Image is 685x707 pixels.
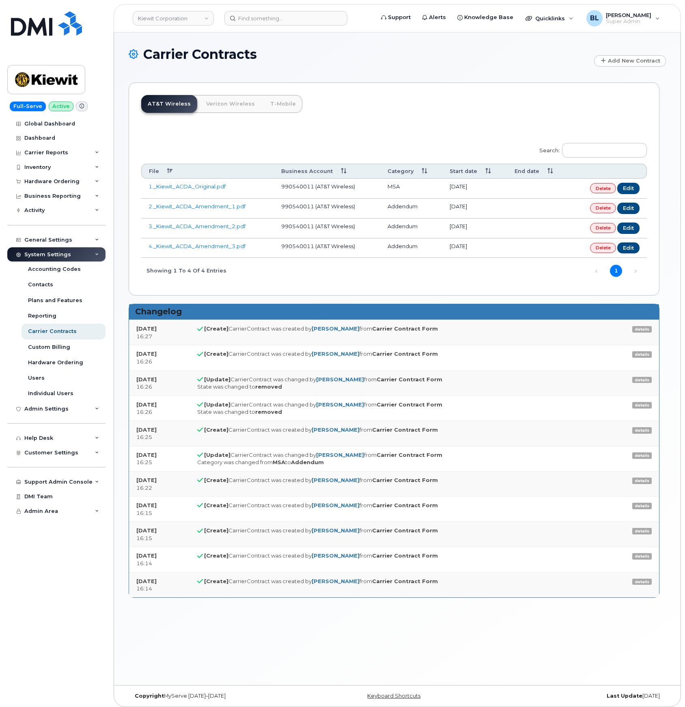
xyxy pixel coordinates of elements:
strong: removed [255,409,282,415]
strong: Carrier Contract Form [377,401,442,408]
strong: Copyright [135,693,164,699]
td: CarrierContract was changed by from [190,396,605,421]
td: CarrierContract was changed by from [190,370,605,396]
a: 1 [610,265,622,277]
td: 990540011 (AT&T Wireless) [274,179,380,199]
a: delete [590,243,616,253]
strong: [Create] [204,325,228,332]
th: Category: activate to sort column ascending [380,164,443,179]
td: Addendum [380,238,443,258]
a: [PERSON_NAME] [312,426,360,433]
span: 16:15 [136,510,152,516]
a: details [632,503,652,509]
strong: [DATE] [136,350,157,357]
a: details [632,528,652,534]
td: CarrierContract was created by from [190,421,605,446]
strong: [DATE] [136,452,157,458]
th: End date: activate to sort column ascending [507,164,569,179]
strong: [Create] [204,350,228,357]
th: Business Account: activate to sort column ascending [274,164,380,179]
a: [PERSON_NAME] [312,502,360,508]
td: Addendum [380,199,443,218]
td: CarrierContract was created by from [190,547,605,572]
strong: [DATE] [136,376,157,383]
strong: [DATE] [136,401,157,408]
strong: removed [255,383,282,390]
strong: [DATE] [136,325,157,332]
strong: Carrier Contract Form [372,477,438,483]
td: [DATE] [442,199,507,218]
td: CarrierContract was created by from [190,345,605,370]
strong: [Create] [204,552,228,559]
a: [PERSON_NAME] [312,325,360,332]
div: Category was changed from to [197,458,597,466]
button: Add New Contract [594,55,666,67]
div: MyServe [DATE]–[DATE] [129,693,308,699]
strong: Last Update [607,693,642,699]
a: details [632,402,652,409]
td: [DATE] [442,179,507,199]
span: 16:27 [136,333,152,339]
strong: [DATE] [136,527,157,534]
span: 16:22 [136,484,152,491]
a: details [632,326,652,333]
a: details [632,553,652,560]
strong: Carrier Contract Form [372,552,438,559]
strong: [Create] [204,578,228,584]
td: CarrierContract was created by from [190,471,605,496]
a: 1._Kiewit_ACDA_Original.pdf [149,183,226,190]
a: details [632,452,652,459]
strong: Carrier Contract Form [372,325,438,332]
span: 16:25 [136,434,152,440]
span: 16:26 [136,358,152,365]
a: [PERSON_NAME] [312,350,360,357]
strong: [Update] [204,376,230,383]
strong: [Create] [204,527,228,534]
td: 990540011 (AT&T Wireless) [274,199,380,218]
a: AT&T Wireless [141,95,197,113]
strong: Carrier Contract Form [372,578,438,584]
div: [DATE] [487,693,666,699]
a: details [632,427,652,434]
button: edit [617,242,640,254]
strong: [DATE] [136,578,157,584]
td: [DATE] [442,238,507,258]
td: 990540011 (AT&T Wireless) [274,238,380,258]
span: 16:15 [136,535,152,541]
a: [PERSON_NAME] [316,401,364,408]
td: CarrierContract was created by from [190,521,605,547]
a: delete [590,203,616,213]
strong: [Create] [204,426,228,433]
strong: [Create] [204,502,228,508]
strong: Carrier Contract Form [372,527,438,534]
button: edit [617,223,640,234]
strong: Carrier Contract Form [372,502,438,508]
label: Search: [534,138,647,160]
strong: Carrier Contract Form [377,376,442,383]
strong: [DATE] [136,502,157,508]
h3: Changelog [135,306,653,317]
a: [PERSON_NAME] [316,376,364,383]
a: 3._Kiewit_ACDA_Amendment_2.pdf [149,223,246,229]
a: delete [590,183,616,193]
td: CarrierContract was created by from [190,496,605,521]
a: details [632,478,652,484]
a: Previous [590,265,603,277]
a: 4._Kiewit_ACDA_Amendment_3.pdf [149,243,246,249]
strong: [DATE] [136,552,157,559]
a: Next [629,265,642,277]
span: 16:26 [136,383,152,390]
strong: Carrier Contract Form [377,452,442,458]
a: Keyboard Shortcuts [367,693,420,699]
a: details [632,351,652,358]
a: 2._Kiewit_ACDA_Amendment_1.pdf [149,203,246,210]
th: Start date: activate to sort column ascending [442,164,507,179]
strong: [DATE] [136,477,157,483]
div: State was changed to [197,383,597,391]
button: edit [617,203,640,214]
strong: [Create] [204,477,228,483]
a: [PERSON_NAME] [316,452,364,458]
strong: Carrier Contract Form [372,350,438,357]
h1: Carrier Contracts [129,47,590,61]
button: edit [617,183,640,194]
